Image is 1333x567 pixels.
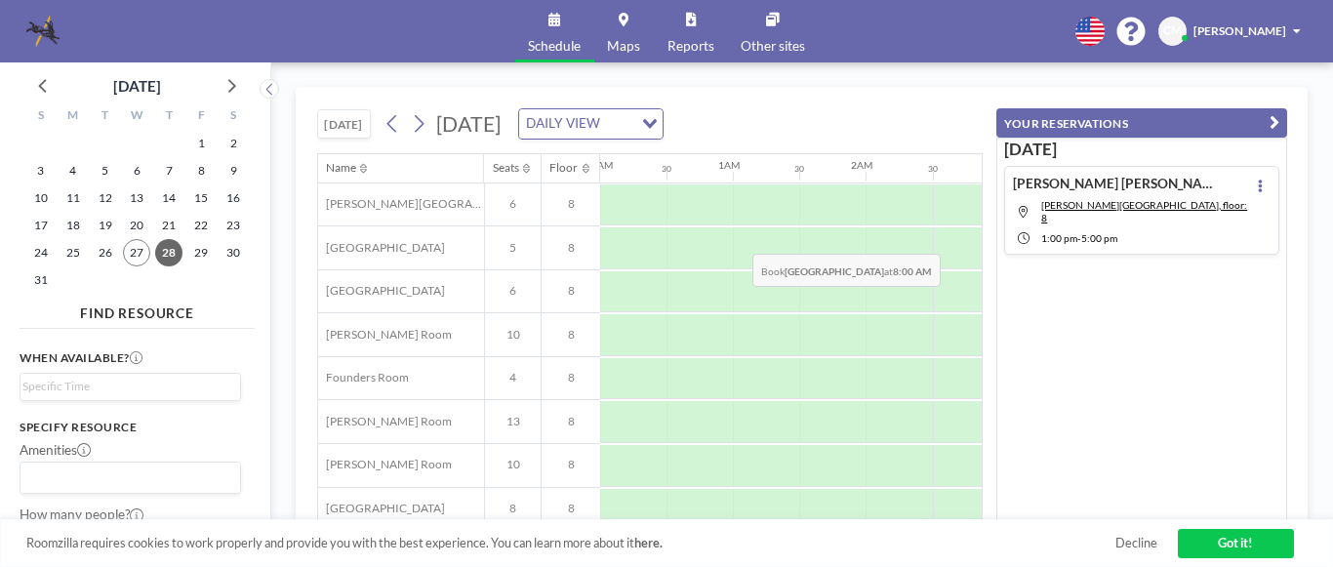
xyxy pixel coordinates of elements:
[607,40,640,54] span: Maps
[436,111,501,137] span: [DATE]
[123,239,150,266] span: Wednesday, August 27, 2025
[155,212,182,239] span: Thursday, August 21, 2025
[155,157,182,184] span: Thursday, August 7, 2025
[1081,233,1117,245] span: 5:00 PM
[220,184,247,212] span: Saturday, August 16, 2025
[60,239,87,266] span: Monday, August 25, 2025
[741,40,805,54] span: Other sites
[121,104,153,130] div: W
[485,328,542,343] span: 10
[220,212,247,239] span: Saturday, August 23, 2025
[519,109,663,139] div: Search for option
[89,104,121,130] div: T
[27,212,55,239] span: Sunday, August 17, 2025
[542,458,600,472] span: 8
[26,15,60,48] img: organization-logo
[185,104,218,130] div: F
[1178,529,1294,558] a: Got it!
[20,442,91,459] label: Amenities
[485,241,542,256] span: 5
[318,241,446,256] span: [GEOGRAPHIC_DATA]
[928,164,938,175] div: 30
[662,164,671,175] div: 30
[542,502,600,516] span: 8
[542,241,600,256] span: 8
[220,157,247,184] span: Saturday, August 9, 2025
[22,378,229,396] input: Search for option
[123,157,150,184] span: Wednesday, August 6, 2025
[542,284,600,299] span: 8
[893,265,931,277] b: 8:00 AM
[26,536,1115,551] span: Roomzilla requires cookies to work properly and provide you with the best experience. You can lea...
[218,104,250,130] div: S
[318,458,453,472] span: [PERSON_NAME] Room
[92,239,119,266] span: Tuesday, August 26, 2025
[1041,233,1077,245] span: 1:00 PM
[326,161,356,176] div: Name
[785,265,884,277] b: [GEOGRAPHIC_DATA]
[1163,23,1182,38] span: CM
[542,197,600,212] span: 8
[155,184,182,212] span: Thursday, August 14, 2025
[123,212,150,239] span: Wednesday, August 20, 2025
[20,421,241,435] h3: Specify resource
[113,72,161,100] div: [DATE]
[20,374,240,400] div: Search for option
[27,184,55,212] span: Sunday, August 10, 2025
[57,104,89,130] div: M
[27,157,55,184] span: Sunday, August 3, 2025
[317,109,371,140] button: [DATE]
[485,458,542,472] span: 10
[493,161,519,176] div: Seats
[187,212,215,239] span: Friday, August 22, 2025
[485,502,542,516] span: 8
[542,371,600,385] span: 8
[187,157,215,184] span: Friday, August 8, 2025
[92,212,119,239] span: Tuesday, August 19, 2025
[1115,536,1157,551] a: Decline
[20,299,254,322] h4: FIND RESOURCE
[667,40,714,54] span: Reports
[794,164,804,175] div: 30
[996,108,1287,139] button: YOUR RESERVATIONS
[528,40,581,54] span: Schedule
[1013,176,1221,192] h4: [PERSON_NAME] [PERSON_NAME] Central, 334, LLC, et al. - Depo of [PERSON_NAME]
[20,463,240,492] div: Search for option
[1004,139,1279,159] h3: [DATE]
[1193,23,1286,38] span: [PERSON_NAME]
[542,415,600,429] span: 8
[187,184,215,212] span: Friday, August 15, 2025
[27,239,55,266] span: Sunday, August 24, 2025
[485,371,542,385] span: 4
[92,157,119,184] span: Tuesday, August 5, 2025
[318,284,446,299] span: [GEOGRAPHIC_DATA]
[718,159,740,172] div: 1AM
[523,113,604,135] span: DAILY VIEW
[20,506,143,523] label: How many people?
[549,161,578,176] div: Floor
[542,328,600,343] span: 8
[22,466,229,488] input: Search for option
[187,130,215,157] span: Friday, August 1, 2025
[485,284,542,299] span: 6
[92,184,119,212] span: Tuesday, August 12, 2025
[220,130,247,157] span: Saturday, August 2, 2025
[318,197,484,212] span: [PERSON_NAME][GEOGRAPHIC_DATA]
[60,157,87,184] span: Monday, August 4, 2025
[1077,233,1081,245] span: -
[60,184,87,212] span: Monday, August 11, 2025
[752,254,941,287] span: Book at
[220,239,247,266] span: Saturday, August 30, 2025
[605,113,629,135] input: Search for option
[24,104,57,130] div: S
[318,502,446,516] span: [GEOGRAPHIC_DATA]
[318,371,410,385] span: Founders Room
[187,239,215,266] span: Friday, August 29, 2025
[153,104,185,130] div: T
[123,184,150,212] span: Wednesday, August 13, 2025
[1041,199,1247,223] span: Ansley Room, floor: 8
[485,197,542,212] span: 6
[318,328,453,343] span: [PERSON_NAME] Room
[851,159,872,172] div: 2AM
[60,212,87,239] span: Monday, August 18, 2025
